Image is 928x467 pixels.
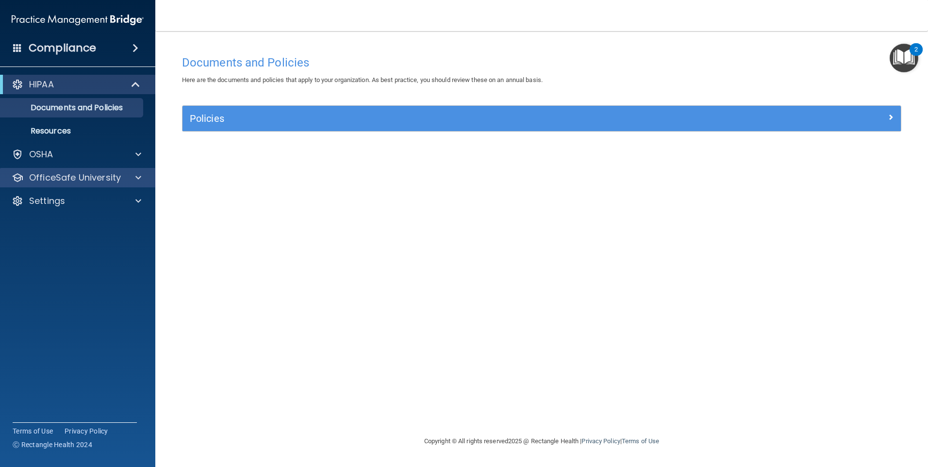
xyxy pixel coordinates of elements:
[190,113,714,124] h5: Policies
[12,10,144,30] img: PMB logo
[365,426,719,457] div: Copyright © All rights reserved 2025 @ Rectangle Health | |
[914,50,918,62] div: 2
[29,79,54,90] p: HIPAA
[29,41,96,55] h4: Compliance
[182,56,901,69] h4: Documents and Policies
[182,76,543,83] span: Here are the documents and policies that apply to your organization. As best practice, you should...
[581,437,620,445] a: Privacy Policy
[13,440,92,450] span: Ⓒ Rectangle Health 2024
[6,103,139,113] p: Documents and Policies
[65,426,108,436] a: Privacy Policy
[12,79,141,90] a: HIPAA
[12,195,141,207] a: Settings
[29,149,53,160] p: OSHA
[890,44,918,72] button: Open Resource Center, 2 new notifications
[13,426,53,436] a: Terms of Use
[29,172,121,183] p: OfficeSafe University
[6,126,139,136] p: Resources
[622,437,659,445] a: Terms of Use
[190,111,894,126] a: Policies
[12,149,141,160] a: OSHA
[760,398,916,437] iframe: Drift Widget Chat Controller
[29,195,65,207] p: Settings
[12,172,141,183] a: OfficeSafe University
